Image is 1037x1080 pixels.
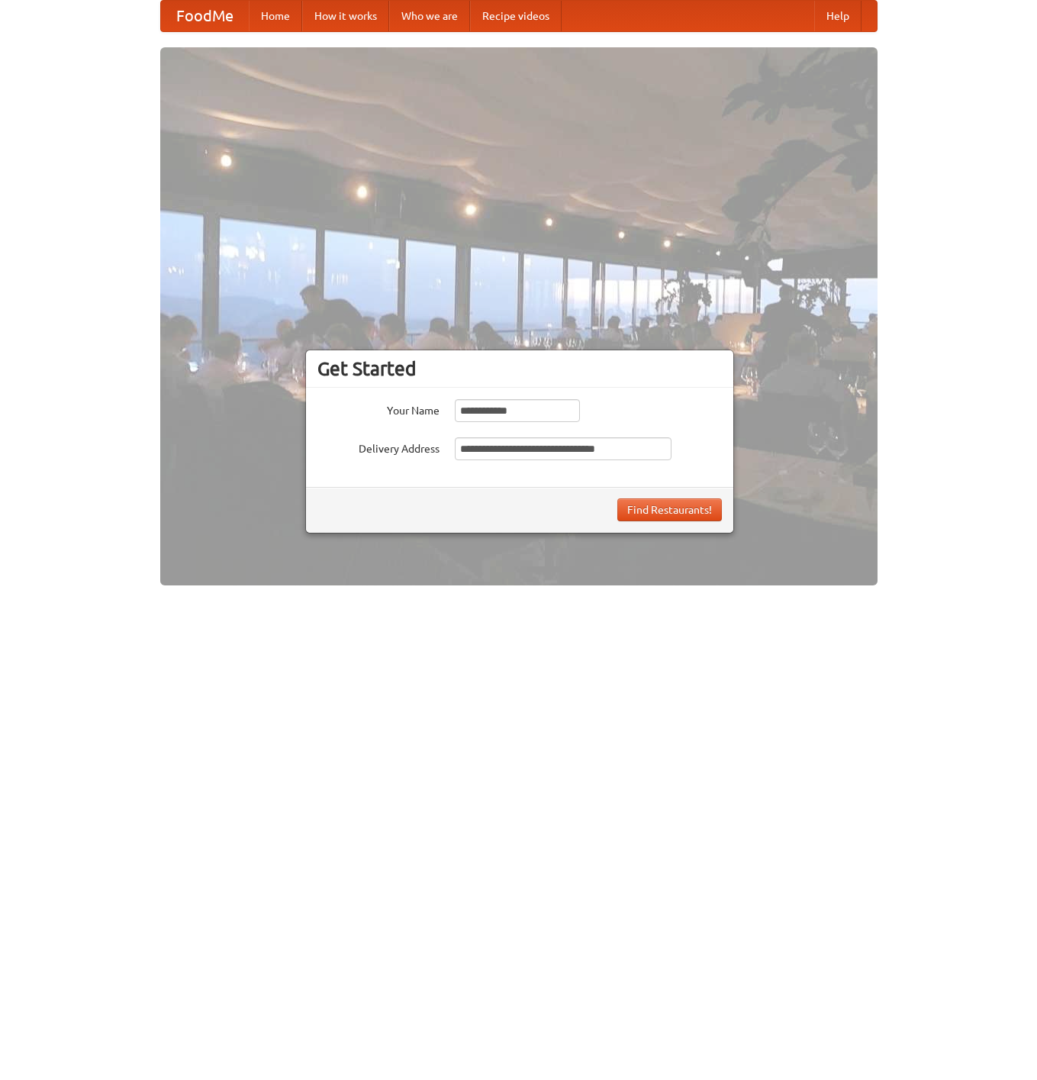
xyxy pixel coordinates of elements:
a: Recipe videos [470,1,562,31]
a: FoodMe [161,1,249,31]
label: Your Name [317,399,440,418]
button: Find Restaurants! [617,498,722,521]
label: Delivery Address [317,437,440,456]
a: How it works [302,1,389,31]
a: Help [814,1,861,31]
h3: Get Started [317,357,722,380]
a: Who we are [389,1,470,31]
a: Home [249,1,302,31]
